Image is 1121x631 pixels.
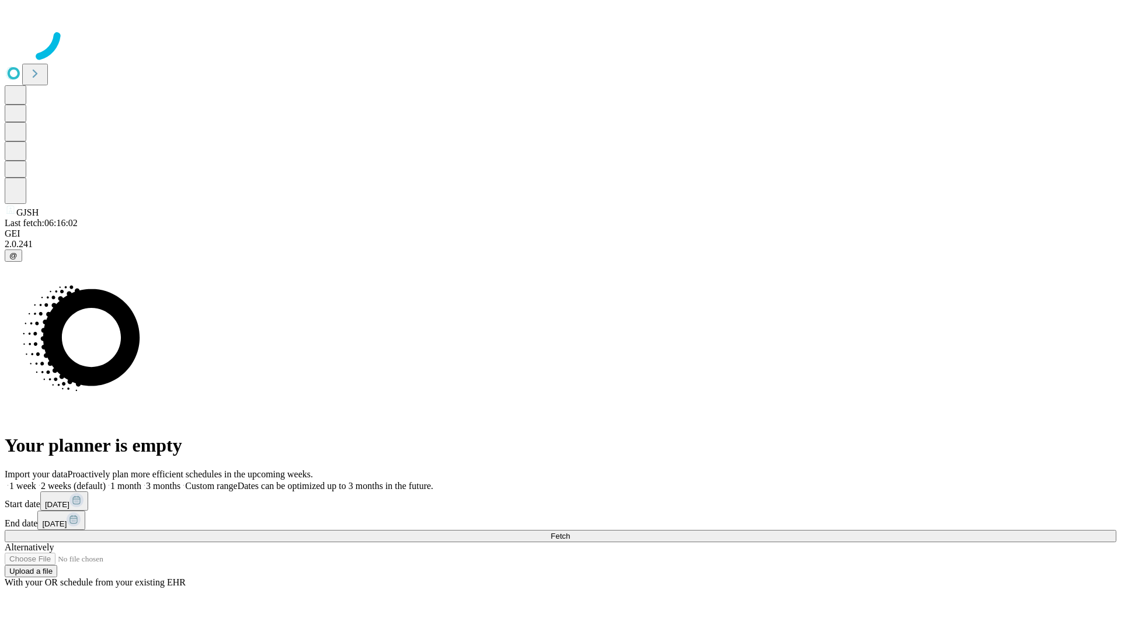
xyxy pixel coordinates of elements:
[41,481,106,491] span: 2 weeks (default)
[16,207,39,217] span: GJSH
[68,469,313,479] span: Proactively plan more efficient schedules in the upcoming weeks.
[5,530,1116,542] button: Fetch
[9,481,36,491] span: 1 week
[37,511,85,530] button: [DATE]
[40,491,88,511] button: [DATE]
[5,435,1116,456] h1: Your planner is empty
[5,491,1116,511] div: Start date
[5,239,1116,249] div: 2.0.241
[551,532,570,540] span: Fetch
[5,218,78,228] span: Last fetch: 06:16:02
[5,249,22,262] button: @
[45,500,69,509] span: [DATE]
[238,481,433,491] span: Dates can be optimized up to 3 months in the future.
[42,519,67,528] span: [DATE]
[5,228,1116,239] div: GEI
[9,251,18,260] span: @
[5,542,54,552] span: Alternatively
[5,469,68,479] span: Import your data
[110,481,141,491] span: 1 month
[5,577,186,587] span: With your OR schedule from your existing EHR
[146,481,180,491] span: 3 months
[5,511,1116,530] div: End date
[5,565,57,577] button: Upload a file
[185,481,237,491] span: Custom range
